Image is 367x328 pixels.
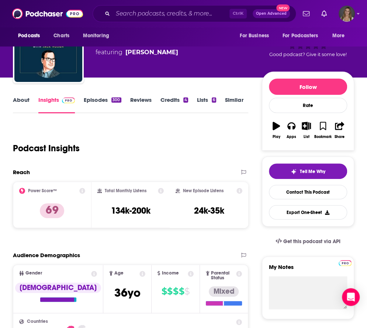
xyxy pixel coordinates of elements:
[167,286,172,297] span: $
[27,319,48,324] span: Countries
[335,135,345,139] div: Share
[269,98,347,113] div: Rate
[314,117,332,144] button: Bookmark
[332,31,345,41] span: More
[339,6,355,22] button: Show profile menu
[253,9,290,18] button: Open AdvancedNew
[339,260,352,266] img: Podchaser Pro
[62,97,75,103] img: Podchaser Pro
[339,6,355,22] span: Logged in as hhughes
[111,205,150,216] h3: 134k-200k
[276,4,290,11] span: New
[96,39,178,57] div: A weekly podcast
[84,96,121,113] a: Episodes300
[287,135,296,139] div: Apps
[291,169,297,175] img: tell me why sparkle
[53,31,69,41] span: Charts
[13,96,30,113] a: About
[121,40,148,47] a: Business
[173,286,178,297] span: $
[28,188,57,193] h2: Power Score™
[339,259,352,266] a: Pro website
[269,263,347,276] label: My Notes
[179,286,184,297] span: $
[304,135,309,139] div: List
[18,31,40,41] span: Podcasts
[184,286,190,297] span: $
[49,29,74,43] a: Charts
[339,6,355,22] img: User Profile
[130,96,152,113] a: Reviews
[105,188,146,193] h2: Total Monthly Listens
[240,31,269,41] span: For Business
[273,135,280,139] div: Play
[14,14,82,82] img: Barron's Streetwise
[342,288,360,306] div: Open Intercom Messenger
[83,31,109,41] span: Monitoring
[269,79,347,95] button: Follow
[314,135,332,139] div: Bookmark
[96,48,178,57] span: featuring
[38,96,75,113] a: InsightsPodchaser Pro
[114,286,141,300] span: 36 yo
[284,117,299,144] button: Apps
[269,163,347,179] button: tell me why sparkleTell Me Why
[162,271,179,276] span: Income
[269,52,347,57] span: Good podcast? Give it some love!
[283,31,318,41] span: For Podcasters
[125,48,178,57] a: Jack Hough
[278,29,329,43] button: open menu
[194,205,224,216] h3: 24k-35k
[269,205,347,220] button: Export One-Sheet
[209,286,239,297] div: Mixed
[13,143,80,154] h1: Podcast Insights
[300,169,325,175] span: Tell Me Why
[256,12,287,15] span: Open Advanced
[197,96,216,113] a: Lists6
[13,169,30,176] h2: Reach
[25,271,42,276] span: Gender
[318,7,330,20] a: Show notifications dropdown
[40,203,64,218] p: 69
[111,97,121,103] div: 300
[299,117,314,144] button: List
[212,97,216,103] div: 6
[183,97,188,103] div: 4
[235,29,278,43] button: open menu
[13,252,80,259] h2: Audience Demographics
[12,7,83,21] img: Podchaser - Follow, Share and Rate Podcasts
[270,232,346,251] a: Get this podcast via API
[15,283,101,293] div: [DEMOGRAPHIC_DATA]
[77,29,118,43] button: open menu
[269,185,347,199] a: Contact This Podcast
[13,29,49,43] button: open menu
[332,117,347,144] button: Share
[211,271,235,280] span: Parental Status
[225,96,243,113] a: Similar
[283,238,340,245] span: Get this podcast via API
[229,9,247,18] span: Ctrl K
[300,7,312,20] a: Show notifications dropdown
[93,5,296,22] div: Search podcasts, credits, & more...
[183,188,224,193] h2: New Episode Listens
[113,8,229,20] input: Search podcasts, credits, & more...
[269,117,284,144] button: Play
[327,29,354,43] button: open menu
[114,271,124,276] span: Age
[162,286,167,297] span: $
[160,96,188,113] a: Credits4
